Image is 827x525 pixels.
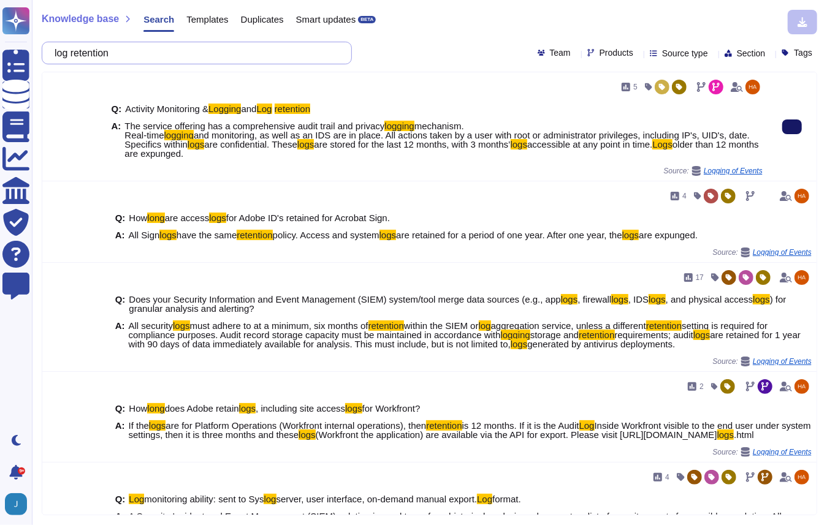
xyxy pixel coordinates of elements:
mark: long [147,403,164,414]
span: How [129,403,147,414]
div: 9+ [18,467,25,475]
mark: logs [209,213,226,223]
span: , and physical access [666,294,753,304]
span: Section [737,49,766,58]
mark: logs [622,230,639,240]
div: BETA [358,16,376,23]
span: older than 12 months are expunged. [124,139,759,159]
mark: logs [299,429,316,440]
mark: Log [579,420,595,431]
span: generated by antivirus deployments. [527,339,675,349]
span: If the [129,420,149,431]
span: Source: [664,166,763,176]
span: 17 [696,274,704,281]
b: A: [115,421,125,439]
span: is 12 months. If it is the Audit [462,420,579,431]
span: requirements; audit [615,330,693,340]
mark: logging [501,330,530,340]
input: Search a question or template... [48,42,339,64]
span: Search [143,15,174,24]
span: Templates [186,15,228,24]
button: user [2,491,36,518]
span: are expunged. [639,230,698,240]
mark: logs [149,420,166,431]
span: accessible at any point in time. [527,139,652,149]
span: , firewall [577,294,611,304]
mark: Log [257,104,272,114]
span: for Workfront? [362,403,421,414]
mark: retention [275,104,310,114]
span: Activity Monitoring & [125,104,208,114]
span: setting is required for compliance purposes. Audit record storage capacity must be maintained in ... [129,320,768,340]
span: are retained for a period of one year. After one year, the [396,230,622,240]
span: for Adobe ID's retained for Acrobat Sign. [226,213,390,223]
b: Q: [115,494,126,504]
span: are retained for 1 year with 90 days of data immediately available for analysis. This must includ... [129,330,801,349]
span: are confidential. These [204,139,297,149]
span: 2 [699,383,704,390]
mark: logs [297,139,314,149]
span: All security [129,320,173,331]
span: Duplicates [241,15,284,24]
b: A: [115,321,125,349]
span: (Workfront the application) are available via the API for export. Please visit [URL][DOMAIN_NAME] [316,429,717,440]
mark: Log [129,494,144,504]
mark: logs [379,230,397,240]
span: mechanism. Real-time [124,121,463,140]
span: Source: [713,247,812,257]
span: Does your Security Information and Event Management (SIEM) system/tool merge data sources (e.g., app [129,294,561,304]
span: All Sign [129,230,160,240]
span: does Adobe retain [165,403,239,414]
mark: retention [646,320,682,331]
span: storage and [530,330,579,340]
b: A: [115,230,125,240]
span: server, user interface, on-demand manual export. [276,494,478,504]
span: monitoring ability: sent to Sys [144,494,264,504]
span: Logging of Events [753,249,812,256]
b: Q: [115,295,126,313]
mark: logs [173,320,190,331]
span: , IDS [628,294,649,304]
mark: log [479,320,491,331]
mark: logging [164,130,194,140]
span: 5 [633,83,638,91]
mark: retention [368,320,404,331]
mark: Logs [652,139,673,149]
b: A: [112,121,121,158]
mark: retention [426,420,462,431]
img: user [795,379,809,394]
span: aggregation service, unless a different [491,320,646,331]
mark: logs [511,339,528,349]
span: Source: [713,357,812,366]
span: within the SIEM or [404,320,479,331]
img: user [5,493,27,515]
span: 4 [665,474,669,481]
mark: logs [561,294,578,304]
mark: logs [188,139,205,149]
span: are access [165,213,210,223]
mark: logs [345,403,362,414]
mark: Logging [208,104,241,114]
span: .html [734,429,754,440]
mark: logging [384,121,414,131]
span: Smart updates [296,15,356,24]
span: Inside Workfront visible to the end user under system settings, then it is three months and these [129,420,811,440]
span: Knowledge base [42,14,119,24]
span: and monitoring, as well as an IDS are in place. All actions taken by a user with root or administ... [124,130,750,149]
span: , including site access [256,403,345,414]
mark: logs [611,294,628,304]
span: Source type [662,49,708,58]
span: Source: [713,447,812,457]
mark: logs [511,139,528,149]
mark: logs [717,429,734,440]
span: Tags [794,48,812,57]
mark: log [264,494,276,504]
span: Logging of Events [704,167,763,175]
b: Q: [115,404,126,413]
mark: logs [239,403,256,414]
mark: logs [649,294,666,304]
mark: long [147,213,164,223]
span: policy. Access and system [273,230,379,240]
span: 4 [682,192,687,200]
span: ) for granular analysis and alerting? [129,294,786,314]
